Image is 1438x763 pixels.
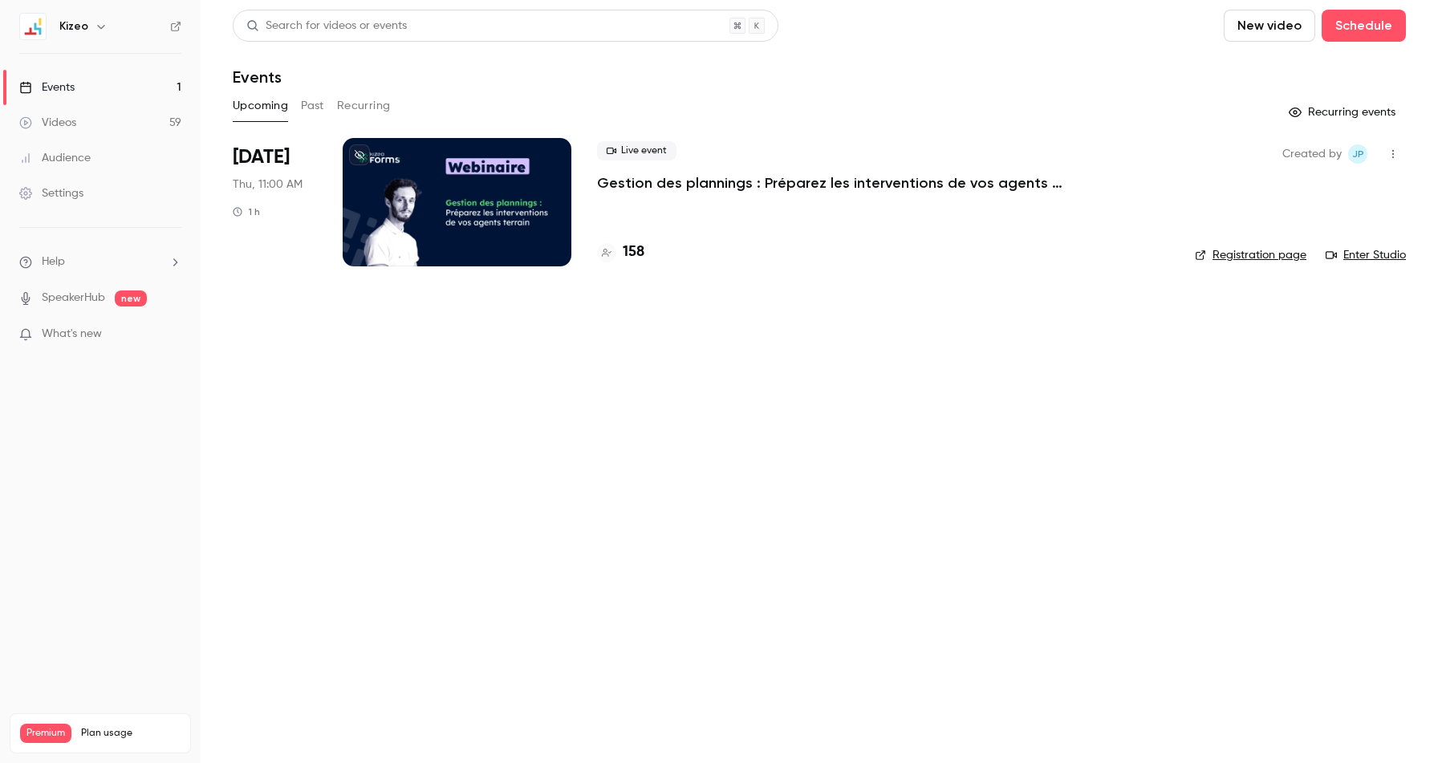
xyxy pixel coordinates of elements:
span: Jessé Paffrath Andreatta [1348,144,1367,164]
span: Live event [597,141,676,160]
h1: Events [233,67,282,87]
button: Upcoming [233,93,288,119]
div: Oct 16 Thu, 11:00 AM (Europe/Paris) [233,138,317,266]
div: Events [19,79,75,95]
a: 158 [597,241,644,263]
span: Help [42,254,65,270]
iframe: Noticeable Trigger [162,327,181,342]
a: Registration page [1195,247,1306,263]
span: Created by [1282,144,1342,164]
div: Settings [19,185,83,201]
h4: 158 [623,241,644,263]
div: Videos [19,115,76,131]
a: Gestion des plannings : Préparez les interventions de vos agents terrain [597,173,1078,193]
div: Audience [19,150,91,166]
div: Search for videos or events [246,18,407,34]
button: Recurring [337,93,391,119]
span: What's new [42,326,102,343]
button: Past [301,93,324,119]
div: 1 h [233,205,260,218]
span: Premium [20,724,71,743]
img: Kizeo [20,14,46,39]
span: Plan usage [81,727,181,740]
a: SpeakerHub [42,290,105,306]
button: New video [1224,10,1315,42]
li: help-dropdown-opener [19,254,181,270]
h6: Kizeo [59,18,88,34]
span: [DATE] [233,144,290,170]
button: Schedule [1322,10,1406,42]
button: Recurring events [1282,99,1406,125]
span: JP [1352,144,1364,164]
span: Thu, 11:00 AM [233,177,303,193]
a: Enter Studio [1326,247,1406,263]
span: new [115,290,147,306]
